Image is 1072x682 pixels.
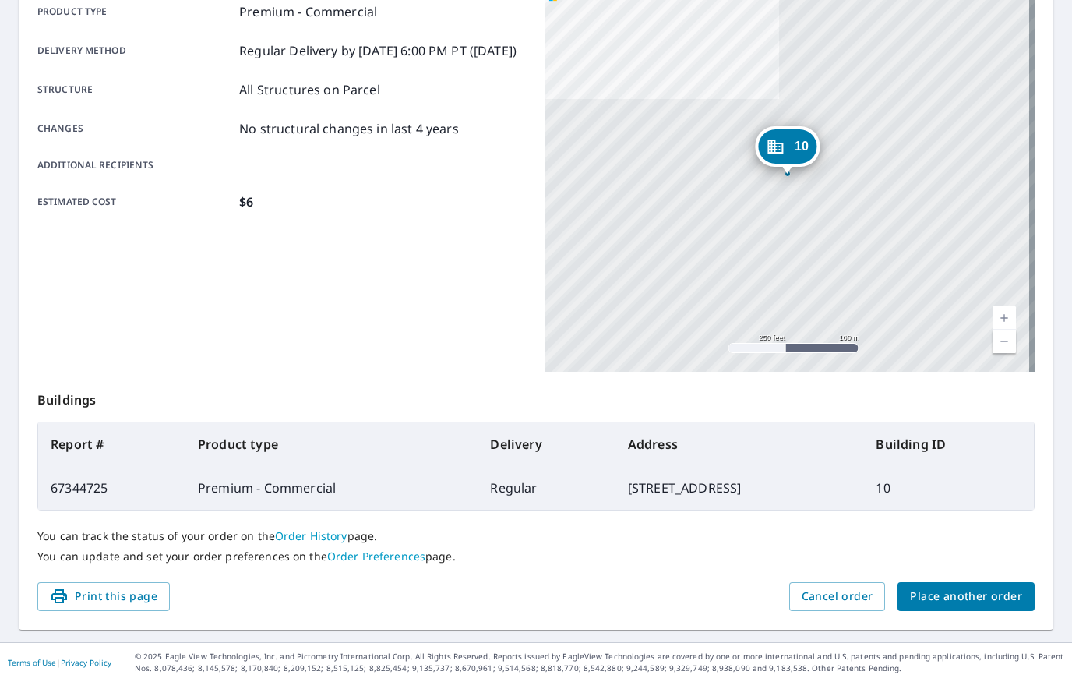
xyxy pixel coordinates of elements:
[239,193,253,211] p: $6
[239,41,517,60] p: Regular Delivery by [DATE] 6:00 PM PT ([DATE])
[615,466,864,510] td: [STREET_ADDRESS]
[863,466,1034,510] td: 10
[135,651,1064,674] p: © 2025 Eagle View Technologies, Inc. and Pictometry International Corp. All Rights Reserved. Repo...
[61,657,111,668] a: Privacy Policy
[863,422,1034,466] th: Building ID
[37,582,170,611] button: Print this page
[37,2,233,21] p: Product type
[802,587,873,606] span: Cancel order
[8,658,111,667] p: |
[185,422,478,466] th: Product type
[37,372,1035,422] p: Buildings
[37,80,233,99] p: Structure
[239,2,377,21] p: Premium - Commercial
[38,422,185,466] th: Report #
[37,193,233,211] p: Estimated cost
[8,657,56,668] a: Terms of Use
[185,466,478,510] td: Premium - Commercial
[37,119,233,138] p: Changes
[615,422,864,466] th: Address
[993,306,1016,330] a: Current Level 17, Zoom In
[478,466,615,510] td: Regular
[38,466,185,510] td: 67344725
[789,582,886,611] button: Cancel order
[37,529,1035,543] p: You can track the status of your order on the page.
[239,80,380,99] p: All Structures on Parcel
[50,587,157,606] span: Print this page
[37,549,1035,564] p: You can update and set your order preferences on the page.
[327,549,425,564] a: Order Preferences
[910,587,1022,606] span: Place another order
[993,330,1016,353] a: Current Level 17, Zoom Out
[37,41,233,60] p: Delivery method
[478,422,615,466] th: Delivery
[795,140,809,152] span: 10
[897,582,1035,611] button: Place another order
[755,126,820,175] div: Dropped pin, building 10, Commercial property, 2304 N Congress Ave Riviera Beach, FL 33404
[239,119,459,138] p: No structural changes in last 4 years
[37,158,233,172] p: Additional recipients
[275,528,347,543] a: Order History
